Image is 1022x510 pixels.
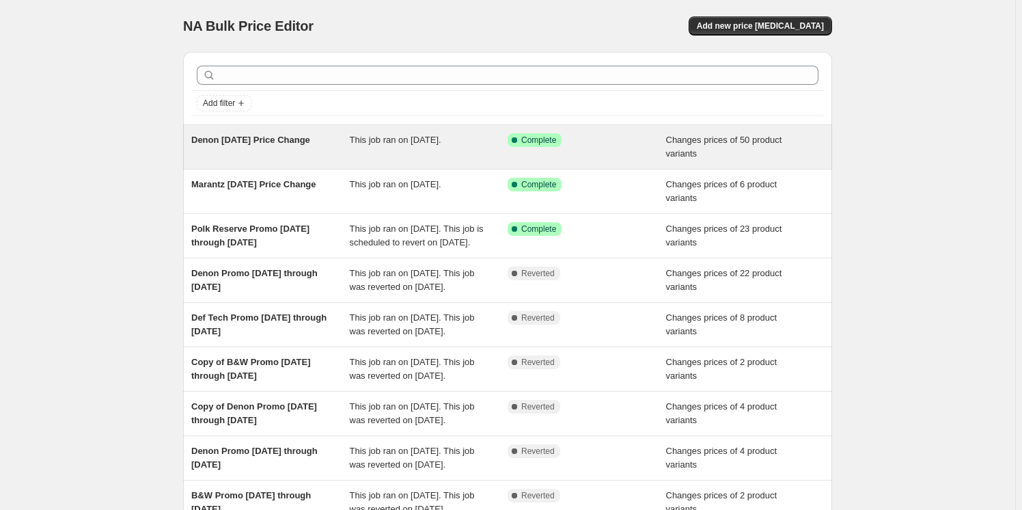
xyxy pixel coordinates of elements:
[191,446,318,470] span: Denon Promo [DATE] through [DATE]
[191,401,317,425] span: Copy of Denon Promo [DATE] through [DATE]
[666,268,782,292] span: Changes prices of 22 product variants
[191,135,310,145] span: Denon [DATE] Price Change
[521,224,556,234] span: Complete
[521,135,556,146] span: Complete
[350,446,475,470] span: This job ran on [DATE]. This job was reverted on [DATE].
[197,95,251,111] button: Add filter
[521,490,555,501] span: Reverted
[521,179,556,190] span: Complete
[666,135,782,159] span: Changes prices of 50 product variants
[521,357,555,368] span: Reverted
[666,312,777,336] span: Changes prices of 8 product variants
[350,179,441,189] span: This job ran on [DATE].
[666,357,777,381] span: Changes prices of 2 product variants
[191,357,311,381] span: Copy of B&W Promo [DATE] through [DATE]
[666,446,777,470] span: Changes prices of 4 product variants
[350,312,475,336] span: This job ran on [DATE]. This job was reverted on [DATE].
[666,224,782,247] span: Changes prices of 23 product variants
[191,268,318,292] span: Denon Promo [DATE] through [DATE]
[183,18,314,33] span: NA Bulk Price Editor
[350,268,475,292] span: This job ran on [DATE]. This job was reverted on [DATE].
[521,268,555,279] span: Reverted
[521,312,555,323] span: Reverted
[350,135,441,145] span: This job ran on [DATE].
[666,401,777,425] span: Changes prices of 4 product variants
[191,179,316,189] span: Marantz [DATE] Price Change
[191,224,309,247] span: Polk Reserve Promo [DATE] through [DATE]
[350,401,475,425] span: This job ran on [DATE]. This job was reverted on [DATE].
[521,446,555,457] span: Reverted
[697,21,824,31] span: Add new price [MEDICAL_DATA]
[350,357,475,381] span: This job ran on [DATE]. This job was reverted on [DATE].
[521,401,555,412] span: Reverted
[191,312,327,336] span: Def Tech Promo [DATE] through [DATE]
[689,16,832,36] button: Add new price [MEDICAL_DATA]
[350,224,484,247] span: This job ran on [DATE]. This job is scheduled to revert on [DATE].
[666,179,777,203] span: Changes prices of 6 product variants
[203,98,235,109] span: Add filter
